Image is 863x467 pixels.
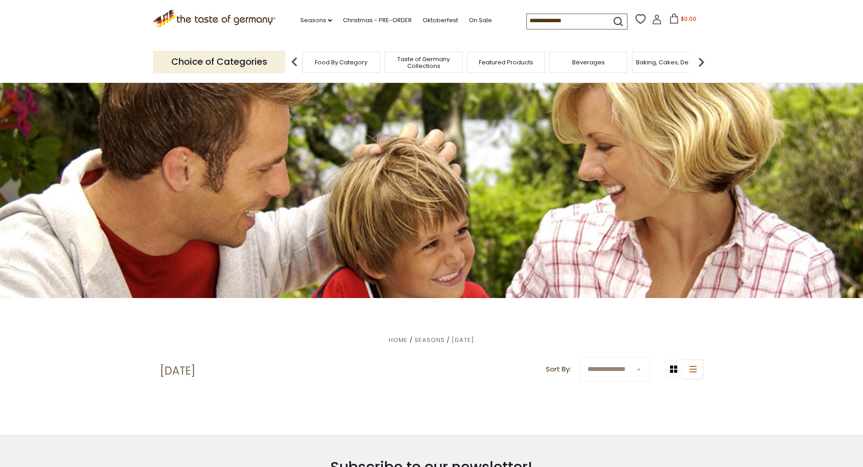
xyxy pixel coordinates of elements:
img: previous arrow [285,53,304,71]
a: Oktoberfest [423,15,458,25]
a: Christmas - PRE-ORDER [343,15,412,25]
a: [DATE] [452,336,474,344]
a: Featured Products [479,59,533,66]
a: On Sale [469,15,492,25]
a: Baking, Cakes, Desserts [636,59,706,66]
a: Food By Category [315,59,367,66]
a: Seasons [415,336,445,344]
a: Seasons [300,15,332,25]
img: next arrow [692,53,710,71]
span: $0.00 [681,15,696,23]
h1: [DATE] [160,364,195,378]
p: Choice of Categories [153,51,285,73]
label: Sort By: [546,364,571,375]
a: Beverages [572,59,605,66]
a: Home [389,336,408,344]
a: Taste of Germany Collections [387,56,460,69]
button: $0.00 [664,14,702,27]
